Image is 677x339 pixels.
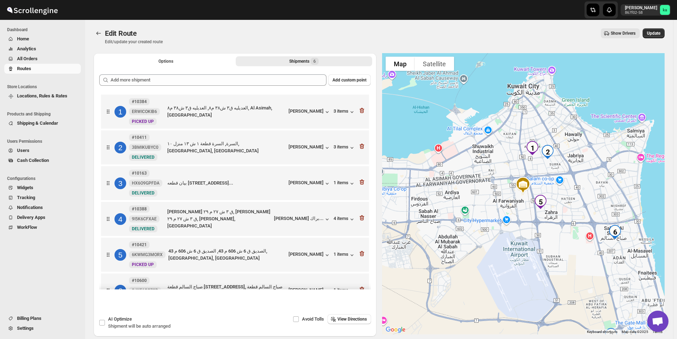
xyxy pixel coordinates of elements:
[132,278,147,283] b: #10600
[4,183,81,193] button: Widgets
[328,314,371,324] button: View Directions
[4,313,81,323] button: Billing Plans
[289,252,331,259] button: [PERSON_NAME]
[7,84,82,90] span: Store Locations
[114,213,126,225] div: 4
[132,171,147,176] b: #10163
[334,287,356,294] div: 1 items
[132,145,158,150] span: 3BMIKUBYC0
[601,28,640,38] button: Show Drivers
[289,108,331,115] button: [PERSON_NAME]
[101,202,369,236] div: 4#103889I5K6CFXAENewDELIVERED[PERSON_NAME] ق ٣ ش ٢٧ م ٢٩, [PERSON_NAME] ق ٣ ش ٢٧ م ٢٩, [PERSON_NA...
[17,215,45,220] span: Delivery Apps
[108,323,170,329] span: Shipment will be auto arranged
[94,28,103,38] button: Routes
[101,130,369,164] div: 2#104113BMIKUBYC0NewDELIVEREDالسرة, السرة قطعة ١ ش ١٣ منزل ١٠, [GEOGRAPHIC_DATA], [GEOGRAPHIC_DAT...
[4,44,81,54] button: Analytics
[114,285,126,296] div: 6
[17,46,36,51] span: Analytics
[4,222,81,232] button: WorkFlow
[531,192,550,212] div: 5
[334,252,356,259] button: 1 items
[114,142,126,153] div: 2
[17,66,31,71] span: Routes
[17,185,33,190] span: Widgets
[158,58,173,64] span: Options
[108,316,132,322] span: AI Optimize
[101,273,369,307] div: 6#10600SJKF6GO72RNewNEWصباح السالم قطعة [STREET_ADDRESS], صباح السالم قطعة 9...[PERSON_NAME]1 items
[334,108,356,115] button: 3 items
[334,144,356,151] button: 3 items
[289,180,331,187] button: [PERSON_NAME]
[289,287,331,294] button: [PERSON_NAME]
[7,139,82,144] span: Users Permissions
[132,155,155,160] span: DELIVERED
[132,180,160,186] span: HX6O9GPFDA
[132,99,147,104] b: #10384
[236,56,372,66] button: Selected Shipments
[4,213,81,222] button: Delivery Apps
[4,193,81,203] button: Tracking
[17,316,41,321] span: Billing Plans
[132,226,155,231] span: DELIVERED
[114,249,126,261] div: 5
[4,34,81,44] button: Home
[17,326,34,331] span: Settings
[114,177,126,189] div: 3
[7,27,82,33] span: Dashboard
[647,311,668,332] div: Open chat
[7,176,82,181] span: Configurations
[538,142,558,162] div: 2
[4,91,81,101] button: Locations, Rules & Rates
[167,104,286,119] div: العديليه ق٣ ش٣٨ م٨, العديليه ق٣ ش٣٨ م٨, Al Asimah, [GEOGRAPHIC_DATA]
[587,329,617,334] button: Keyboard shortcuts
[132,191,155,196] span: DELIVERED
[386,57,415,71] button: Show street map
[289,144,331,151] button: [PERSON_NAME]
[167,140,286,154] div: السرة, السرة قطعة ١ ش ١٣ منزل ١٠, [GEOGRAPHIC_DATA], [GEOGRAPHIC_DATA]
[332,77,367,83] span: Add custom point
[313,58,316,64] span: 6
[4,156,81,165] button: Cash Collection
[101,238,369,272] div: 5#104216KWMG3MORXNewPICKED UPالصديق ق 6 ش 606 م 43, الصديق ق 6 ش 606 م 43, [GEOGRAPHIC_DATA], [GE...
[17,56,38,61] span: All Orders
[384,325,407,334] img: Google
[653,330,662,334] a: Terms (opens in new tab)
[660,5,670,15] span: khaled alrashidi
[17,93,67,98] span: Locations, Rules & Rates
[111,74,326,86] input: Add more shipment
[132,252,163,258] span: 6KWMG3MORX
[17,205,43,210] span: Notifications
[334,180,356,187] div: 1 items
[132,119,154,124] span: PICKED UP
[17,158,49,163] span: Cash Collection
[334,216,356,223] button: 4 items
[647,312,661,326] button: Map camera controls
[289,58,319,65] div: Shipments
[4,203,81,213] button: Notifications
[663,8,667,12] text: ka
[132,216,157,222] span: 9I5K6CFXAE
[302,316,324,322] span: Avoid Tolls
[4,54,81,64] button: All Orders
[7,111,82,117] span: Products and Shipping
[132,207,147,211] b: #10388
[4,146,81,156] button: Users
[274,216,324,221] div: [PERSON_NAME] براك...
[625,5,657,11] p: [PERSON_NAME]
[328,74,371,86] button: Add custom point
[17,195,35,200] span: Tracking
[167,180,286,187] div: بيان قطعه [STREET_ADDRESS]...
[17,225,37,230] span: WorkFlow
[132,262,154,267] span: PICKED UP
[6,1,59,19] img: ScrollEngine
[94,69,376,292] div: Selected Shipments
[605,222,625,242] div: 6
[4,323,81,333] button: Settings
